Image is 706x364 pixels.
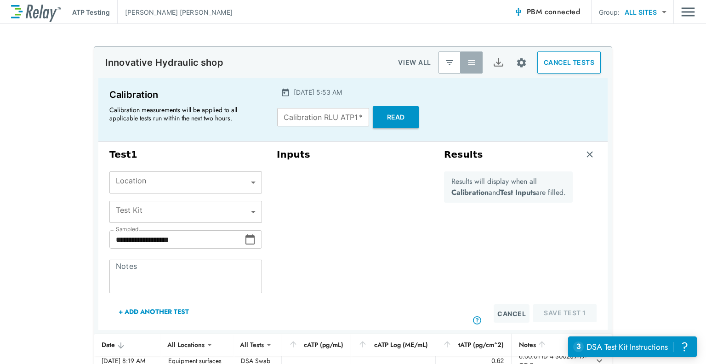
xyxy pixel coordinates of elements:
img: View All [467,58,476,67]
button: Site setup [509,51,534,75]
img: Drawer Icon [681,3,695,21]
div: tATP (pg/cm^2) [443,339,504,350]
p: Calibration [109,87,261,102]
span: PBM [527,6,580,18]
input: Choose date, selected date is Sep 24, 2025 [109,230,245,249]
p: Innovative Hydraulic shop [105,57,223,68]
th: Date [94,334,161,356]
div: All Tests [233,336,270,354]
img: LuminUltra Relay [11,2,61,22]
img: Export Icon [493,57,504,68]
img: Calender Icon [281,88,290,97]
p: VIEW ALL [398,57,431,68]
button: Main menu [681,3,695,21]
button: Read [373,106,419,128]
p: Calibration measurements will be applied to all applicable tests run within the next two hours. [109,106,256,122]
h3: Inputs [277,149,429,160]
iframe: Resource center [568,336,697,357]
img: Remove [585,150,594,159]
p: ATP Testing [72,7,110,17]
img: Settings Icon [516,57,527,68]
p: Results will display when all and are filled. [451,176,566,198]
p: Group: [599,7,620,17]
button: Export [487,51,509,74]
span: connected [545,6,581,17]
div: cATP Log (ME/mL) [358,339,428,350]
b: Calibration [451,187,489,198]
h3: Results [444,149,483,160]
b: Test Inputs [500,187,536,198]
p: [DATE] 5:53 AM [294,87,342,97]
img: Latest [445,58,454,67]
div: cATP (pg/mL) [289,339,343,350]
p: [PERSON_NAME] [PERSON_NAME] [125,7,233,17]
div: Notes [519,339,582,350]
h3: Test 1 [109,149,262,160]
button: CANCEL TESTS [537,51,601,74]
img: Connected Icon [514,7,523,17]
button: Cancel [494,304,529,323]
label: Sampled [116,226,139,233]
button: PBM connected [510,3,584,21]
button: + Add Another Test [109,301,198,323]
div: All Locations [161,336,211,354]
